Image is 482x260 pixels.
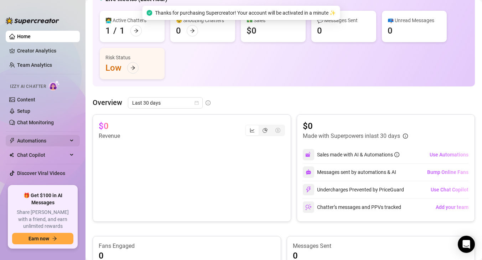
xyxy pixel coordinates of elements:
[430,152,468,157] span: Use Automations
[52,236,57,241] span: arrow-right
[6,17,59,24] img: logo-BBDzfeDw.svg
[303,132,400,140] article: Made with Superpowers in last 30 days
[293,242,469,250] article: Messages Sent
[99,242,275,250] article: Fans Engaged
[155,9,336,17] span: Thanks for purchasing Supercreator! Your account will be activated in a minute ✨
[429,149,469,160] button: Use Automations
[17,34,31,39] a: Home
[306,169,311,175] img: svg%3e
[105,16,159,24] div: 👩‍💻 Active Chatters
[431,187,468,192] span: Use Chat Copilot
[190,28,195,33] span: arrow-right
[17,97,35,102] a: Content
[93,97,122,108] article: Overview
[99,132,120,140] article: Revenue
[303,184,404,195] div: Undercharges Prevented by PriceGuard
[195,101,199,105] span: calendar
[17,135,68,146] span: Automations
[403,134,408,139] span: info-circle
[49,80,60,91] img: AI Chatter
[388,16,441,24] div: 📪 Unread Messages
[12,233,73,244] button: Earn nowarrow-right
[176,25,181,36] div: 0
[247,16,300,24] div: 💵 Sales
[305,151,312,158] img: svg%3e
[130,65,135,70] span: arrow-right
[263,128,268,133] span: pie-chart
[303,166,396,178] div: Messages sent by automations & AI
[436,204,468,210] span: Add your team
[427,169,468,175] span: Bump Online Fans
[247,25,256,36] div: $0
[303,201,401,213] div: Chatter’s messages and PPVs tracked
[435,201,469,213] button: Add your team
[132,97,198,108] span: Last 30 days
[317,16,370,24] div: 💬 Messages Sent
[9,138,15,144] span: thunderbolt
[458,236,475,253] div: Open Intercom Messenger
[176,16,229,24] div: 😴 Snoozing Chatters
[206,100,211,105] span: info-circle
[12,209,73,230] span: Share [PERSON_NAME] with a friend, and earn unlimited rewards
[245,125,285,136] div: segmented control
[430,184,469,195] button: Use Chat Copilot
[17,149,68,161] span: Chat Copilot
[250,128,255,133] span: line-chart
[17,45,74,56] a: Creator Analytics
[10,83,46,90] span: Izzy AI Chatter
[17,120,54,125] a: Chat Monitoring
[394,152,399,157] span: info-circle
[275,128,280,133] span: dollar-circle
[134,28,139,33] span: arrow-right
[17,108,30,114] a: Setup
[12,192,73,206] span: 🎁 Get $100 in AI Messages
[17,170,65,176] a: Discover Viral Videos
[146,10,152,16] span: check-circle
[427,166,469,178] button: Bump Online Fans
[303,120,408,132] article: $0
[305,204,312,210] img: svg%3e
[305,186,312,193] img: svg%3e
[317,25,322,36] div: 0
[28,236,49,241] span: Earn now
[388,25,393,36] div: 0
[317,151,399,159] div: Sales made with AI & Automations
[105,54,159,61] div: Risk Status
[120,25,125,36] div: 1
[99,120,109,132] article: $0
[17,62,52,68] a: Team Analytics
[105,25,110,36] div: 1
[9,152,14,157] img: Chat Copilot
